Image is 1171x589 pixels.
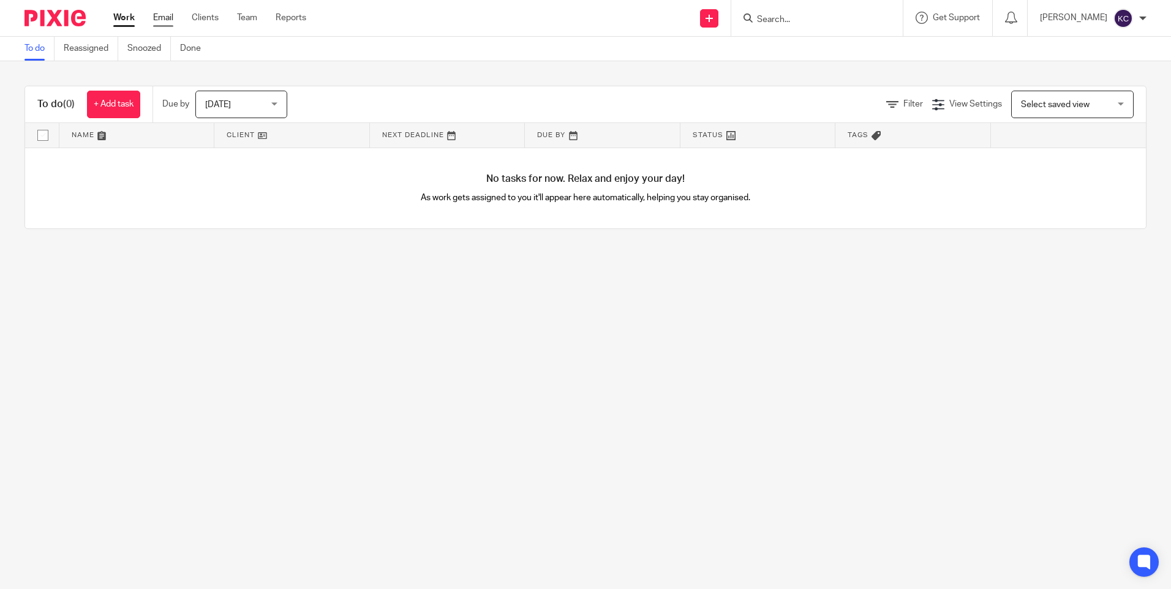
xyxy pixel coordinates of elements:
[848,132,868,138] span: Tags
[24,37,55,61] a: To do
[63,99,75,109] span: (0)
[25,173,1146,186] h4: No tasks for now. Relax and enjoy your day!
[113,12,135,24] a: Work
[237,12,257,24] a: Team
[153,12,173,24] a: Email
[37,98,75,111] h1: To do
[64,37,118,61] a: Reassigned
[903,100,923,108] span: Filter
[949,100,1002,108] span: View Settings
[127,37,171,61] a: Snoozed
[162,98,189,110] p: Due by
[24,10,86,26] img: Pixie
[192,12,219,24] a: Clients
[1113,9,1133,28] img: svg%3E
[1040,12,1107,24] p: [PERSON_NAME]
[933,13,980,22] span: Get Support
[276,12,306,24] a: Reports
[756,15,866,26] input: Search
[205,100,231,109] span: [DATE]
[87,91,140,118] a: + Add task
[180,37,210,61] a: Done
[306,192,866,204] p: As work gets assigned to you it'll appear here automatically, helping you stay organised.
[1021,100,1090,109] span: Select saved view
